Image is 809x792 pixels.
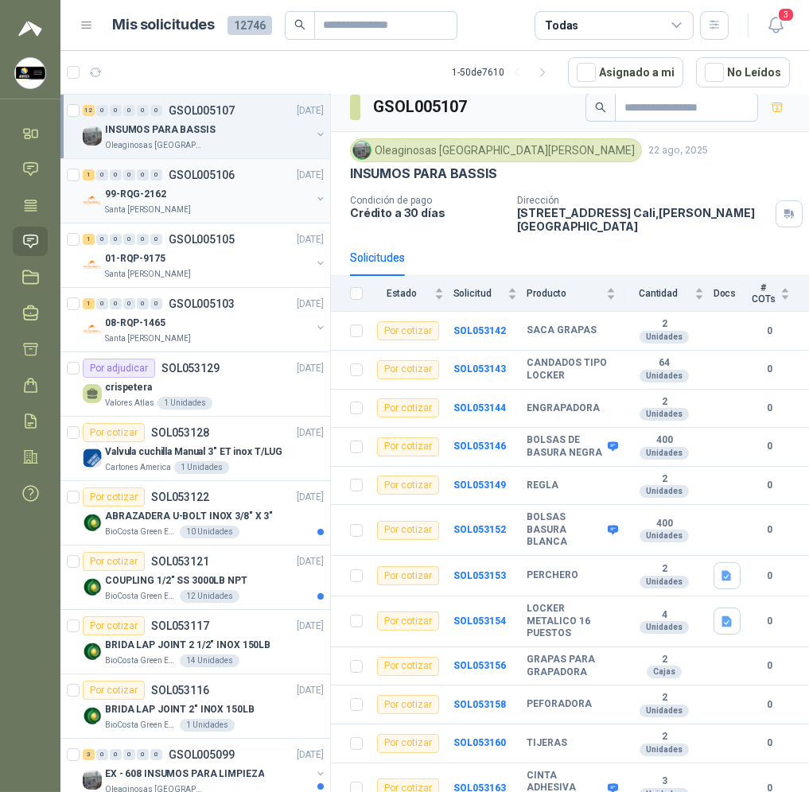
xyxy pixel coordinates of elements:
p: GSOL005106 [169,169,235,181]
b: 0 [750,478,790,493]
div: 0 [110,298,122,309]
div: Unidades [640,530,689,542]
a: 1 0 0 0 0 0 GSOL005105[DATE] Company Logo01-RQP-9175Santa [PERSON_NAME] [83,230,327,281]
b: 64 [625,357,703,370]
img: Company Logo [83,771,102,790]
div: Unidades [640,743,689,756]
div: 0 [96,749,108,760]
img: Company Logo [83,577,102,596]
b: 0 [750,401,790,416]
p: [DATE] [297,425,324,441]
div: 10 Unidades [180,526,239,538]
p: SOL053128 [151,427,209,438]
b: 0 [750,522,790,538]
a: SOL053149 [453,479,506,491]
div: Oleaginosas [GEOGRAPHIC_DATA][PERSON_NAME] [350,138,642,162]
b: 0 [750,324,790,339]
div: 0 [123,298,135,309]
b: 0 [750,658,790,674]
p: [DATE] [297,747,324,763]
a: SOL053146 [453,441,506,452]
div: 0 [137,169,149,181]
p: GSOL005099 [169,749,235,760]
div: 14 Unidades [180,654,239,667]
img: Company Logo [83,706,102,725]
p: BioCosta Green Energy S.A.S [105,526,177,538]
div: Por cotizar [83,423,145,442]
img: Company Logo [83,126,102,146]
p: SOL053122 [151,491,209,503]
div: 0 [123,105,135,116]
div: Por cotizar [377,611,439,631]
p: 08-RQP-1465 [105,316,165,331]
b: BOLSAS BASURA BLANCA [527,511,604,549]
span: 12746 [228,16,272,35]
p: 22 ago, 2025 [648,143,708,158]
div: Por cotizar [377,734,439,753]
img: Company Logo [83,191,102,210]
div: 0 [150,749,162,760]
a: Por cotizarSOL053128[DATE] Company LogoValvula cuchilla Manual 3" ET inox T/LUGCartones America1 ... [60,417,330,481]
p: [DATE] [297,103,324,118]
p: Condición de pago [350,195,504,206]
div: 0 [137,749,149,760]
b: SOL053158 [453,699,506,710]
div: 0 [150,298,162,309]
th: Producto [527,276,625,312]
p: 99-RQG-2162 [105,187,166,202]
a: Por adjudicarSOL053129[DATE] crispeteraValores Atlas1 Unidades [60,352,330,417]
a: SOL053142 [453,325,506,336]
img: Company Logo [83,255,102,274]
div: 0 [150,234,162,245]
div: Cajas [647,666,682,678]
a: Por cotizarSOL053121[DATE] Company LogoCOUPLING 1/2" SS 3000LB NPTBioCosta Green Energy S.A.S12 U... [60,545,330,610]
b: SOL053160 [453,737,506,748]
p: GSOL005105 [169,234,235,245]
b: 2 [625,654,703,666]
b: 2 [625,692,703,705]
span: 3 [777,7,795,22]
p: BRIDA LAP JOINT 2" INOX 150LB [105,702,255,717]
div: 1 Unidades [158,397,212,410]
a: SOL053154 [453,615,506,627]
b: 0 [750,614,790,629]
div: Por cotizar [83,487,145,507]
div: 0 [123,169,135,181]
div: 0 [137,298,149,309]
a: SOL053152 [453,524,506,535]
a: 1 0 0 0 0 0 GSOL005106[DATE] Company Logo99-RQG-2162Santa [PERSON_NAME] [83,165,327,216]
th: Docs [714,276,750,312]
div: 0 [96,298,108,309]
p: [DATE] [297,683,324,698]
p: COUPLING 1/2" SS 3000LB NPT [105,573,247,588]
b: 2 [625,473,703,486]
b: REGLA [527,479,558,492]
h1: Mis solicitudes [113,14,215,37]
p: BioCosta Green Energy S.A.S [105,590,177,603]
div: Por cotizar [377,657,439,676]
b: PERCHERO [527,569,578,582]
p: SOL053121 [151,556,209,567]
p: Santa [PERSON_NAME] [105,268,191,281]
div: 0 [96,169,108,181]
b: SOL053144 [453,402,506,413]
b: 2 [625,731,703,743]
p: Santa [PERSON_NAME] [105,204,191,216]
div: Unidades [640,705,689,717]
b: 4 [625,609,703,622]
th: # COTs [750,276,809,312]
div: Por cotizar [377,360,439,379]
div: 0 [150,105,162,116]
div: 3 [83,749,95,760]
p: crispetera [105,380,152,395]
div: Por cotizar [377,476,439,495]
p: Valores Atlas [105,397,154,410]
div: Unidades [640,408,689,421]
a: SOL053143 [453,363,506,375]
div: 1 Unidades [180,719,235,732]
a: 12 0 0 0 0 0 GSOL005107[DATE] Company LogoINSUMOS PARA BASSISOleaginosas [GEOGRAPHIC_DATA][PERSON... [83,101,327,152]
span: Solicitud [453,288,505,299]
p: INSUMOS PARA BASSIS [105,122,216,138]
div: 0 [110,105,122,116]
